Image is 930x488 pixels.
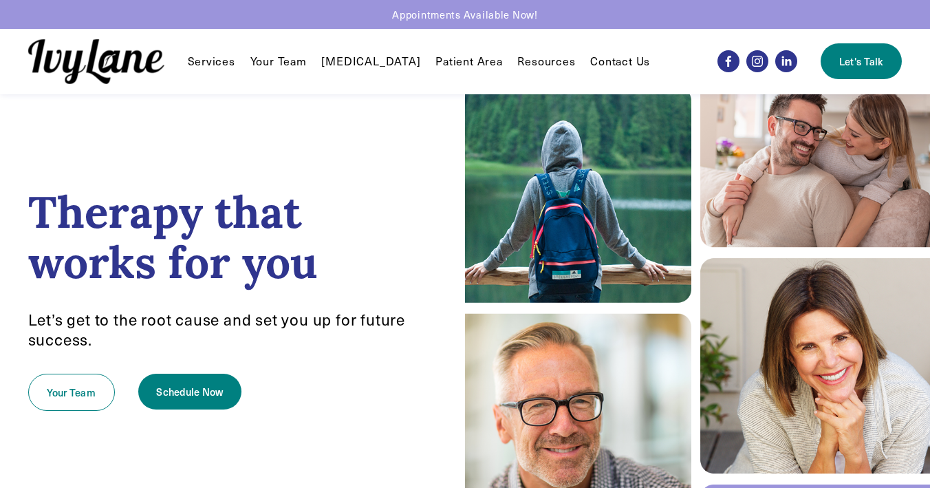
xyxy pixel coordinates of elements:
[590,53,650,70] a: Contact Us
[321,53,420,70] a: [MEDICAL_DATA]
[28,374,115,411] a: Your Team
[717,50,739,72] a: Facebook
[517,54,575,69] span: Resources
[775,50,797,72] a: LinkedIn
[517,53,575,70] a: folder dropdown
[821,43,902,79] a: Let's Talk
[435,53,503,70] a: Patient Area
[250,53,307,70] a: Your Team
[188,53,235,70] a: folder dropdown
[28,39,164,84] img: Ivy Lane Counseling &mdash; Therapy that works for you
[28,309,409,350] span: Let’s get to the root cause and set you up for future success.
[188,54,235,69] span: Services
[746,50,768,72] a: Instagram
[138,374,242,410] a: Schedule Now
[28,184,318,290] strong: Therapy that works for you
